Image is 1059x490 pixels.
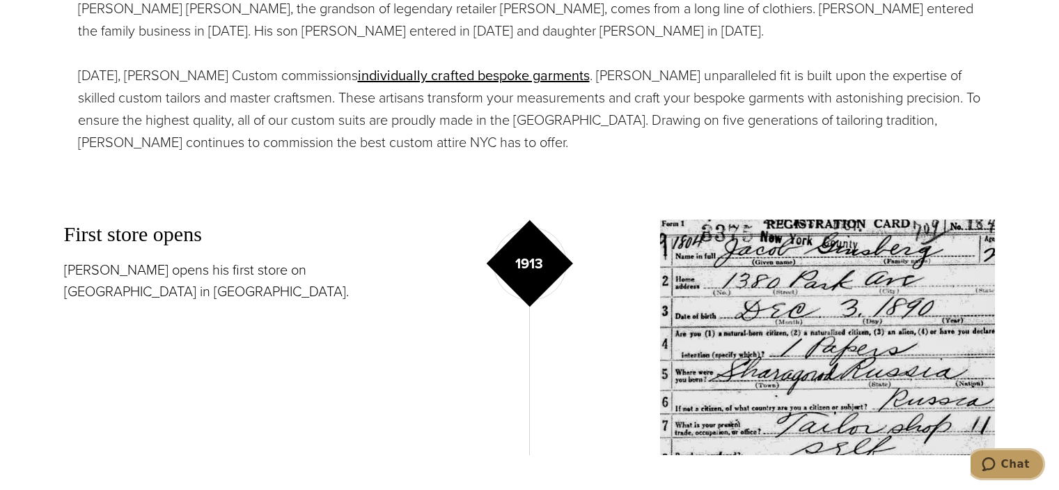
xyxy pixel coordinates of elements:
[78,64,982,153] p: [DATE], [PERSON_NAME] Custom commissions . [PERSON_NAME] unparalleled fit is built upon the exper...
[358,65,590,86] a: individually crafted bespoke garments
[971,448,1045,483] iframe: Opens a widget where you can chat to one of our agents
[64,220,400,249] h3: First store opens
[660,220,996,455] img: Founder Jacob Ginsburg draft card from 1910 listing his occupation as a tailor
[515,253,543,274] p: 1913
[64,259,400,303] p: [PERSON_NAME] opens his first store on [GEOGRAPHIC_DATA] in [GEOGRAPHIC_DATA].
